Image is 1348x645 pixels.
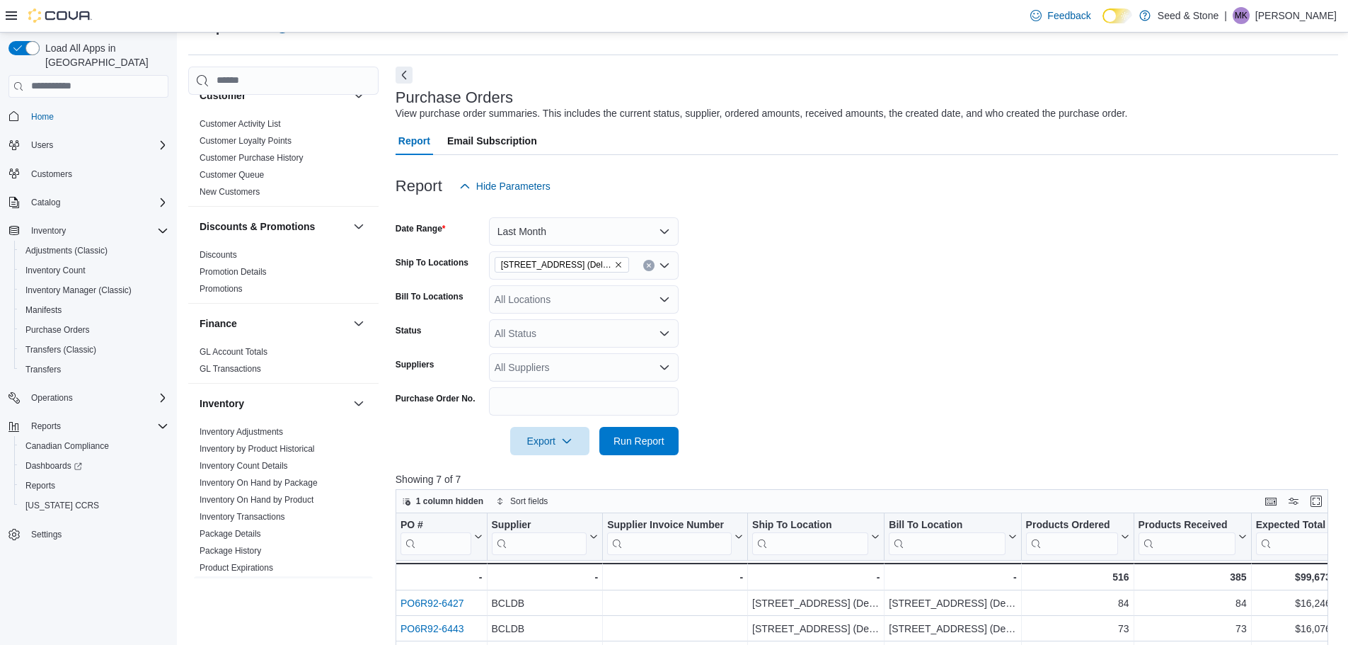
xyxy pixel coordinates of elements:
[20,341,168,358] span: Transfers (Classic)
[200,444,315,454] a: Inventory by Product Historical
[25,460,82,472] span: Dashboards
[200,187,260,197] a: New Customers
[200,219,315,234] h3: Discounts & Promotions
[889,518,1016,554] button: Bill To Location
[510,496,548,507] span: Sort fields
[200,427,283,437] a: Inventory Adjustments
[14,300,174,320] button: Manifests
[889,620,1016,637] div: [STREET_ADDRESS] (Delta)
[20,262,168,279] span: Inventory Count
[889,518,1005,554] div: Bill To Location
[1025,595,1129,612] div: 84
[200,266,267,278] span: Promotion Details
[20,438,168,455] span: Canadian Compliance
[1025,518,1129,554] button: Products Ordered
[20,477,168,494] span: Reports
[752,518,868,532] div: Ship To Location
[8,101,168,582] nav: Complex example
[401,518,471,554] div: PO # URL
[200,396,244,411] h3: Inventory
[20,262,91,279] a: Inventory Count
[491,569,598,586] div: -
[31,225,66,236] span: Inventory
[519,427,581,455] span: Export
[25,108,59,125] a: Home
[454,172,556,200] button: Hide Parameters
[188,343,379,383] div: Finance
[14,261,174,280] button: Inventory Count
[200,347,267,357] a: GL Account Totals
[20,438,115,455] a: Canadian Compliance
[490,493,553,510] button: Sort fields
[1255,518,1333,554] div: Expected Total
[200,186,260,198] span: New Customers
[401,518,483,554] button: PO #
[200,494,313,506] span: Inventory On Hand by Product
[607,569,743,586] div: -
[31,421,61,432] span: Reports
[31,111,54,122] span: Home
[396,493,489,510] button: 1 column hidden
[1255,595,1344,612] div: $16,246.68
[200,546,261,556] a: Package History
[20,321,168,338] span: Purchase Orders
[643,260,655,271] button: Clear input
[25,304,62,316] span: Manifests
[200,511,285,523] span: Inventory Transactions
[1025,518,1117,532] div: Products Ordered
[200,426,283,438] span: Inventory Adjustments
[20,242,113,259] a: Adjustments (Classic)
[396,393,476,404] label: Purchase Order No.
[200,283,243,295] span: Promotions
[200,249,237,261] span: Discounts
[25,166,78,183] a: Customers
[200,529,261,539] a: Package Details
[350,395,367,412] button: Inventory
[200,495,313,505] a: Inventory On Hand by Product
[25,389,79,406] button: Operations
[14,280,174,300] button: Inventory Manager (Classic)
[476,179,551,193] span: Hide Parameters
[1138,518,1235,554] div: Products Received
[20,361,168,378] span: Transfers
[659,294,670,305] button: Open list of options
[1138,620,1246,637] div: 73
[491,595,598,612] div: BCLDB
[14,456,174,476] a: Dashboards
[752,595,880,612] div: [STREET_ADDRESS] (Delta)
[396,89,513,106] h3: Purchase Orders
[200,461,288,471] a: Inventory Count Details
[1262,493,1279,510] button: Keyboard shortcuts
[200,250,237,260] a: Discounts
[20,477,61,494] a: Reports
[200,563,273,573] a: Product Expirations
[200,219,347,234] button: Discounts & Promotions
[25,194,168,211] span: Catalog
[25,526,67,543] a: Settings
[200,316,237,331] h3: Finance
[607,518,732,532] div: Supplier Invoice Number
[200,152,304,164] span: Customer Purchase History
[401,598,464,609] a: PO6R92-6427
[188,115,379,206] div: Customer
[20,457,88,474] a: Dashboards
[20,321,96,338] a: Purchase Orders
[889,595,1016,612] div: [STREET_ADDRESS] (Delta)
[200,364,261,374] a: GL Transactions
[1102,8,1132,23] input: Dark Mode
[25,222,168,239] span: Inventory
[1255,518,1344,554] button: Expected Total
[752,569,880,586] div: -
[510,427,589,455] button: Export
[1138,518,1246,554] button: Products Received
[25,324,90,336] span: Purchase Orders
[614,261,623,269] button: Remove 616 Chester Rd. (Delta) from selection in this group
[20,282,168,299] span: Inventory Manager (Classic)
[350,87,367,104] button: Customer
[20,341,102,358] a: Transfers (Classic)
[25,108,168,125] span: Home
[25,418,67,435] button: Reports
[491,620,598,637] div: BCLDB
[20,282,137,299] a: Inventory Manager (Classic)
[396,472,1338,486] p: Showing 7 of 7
